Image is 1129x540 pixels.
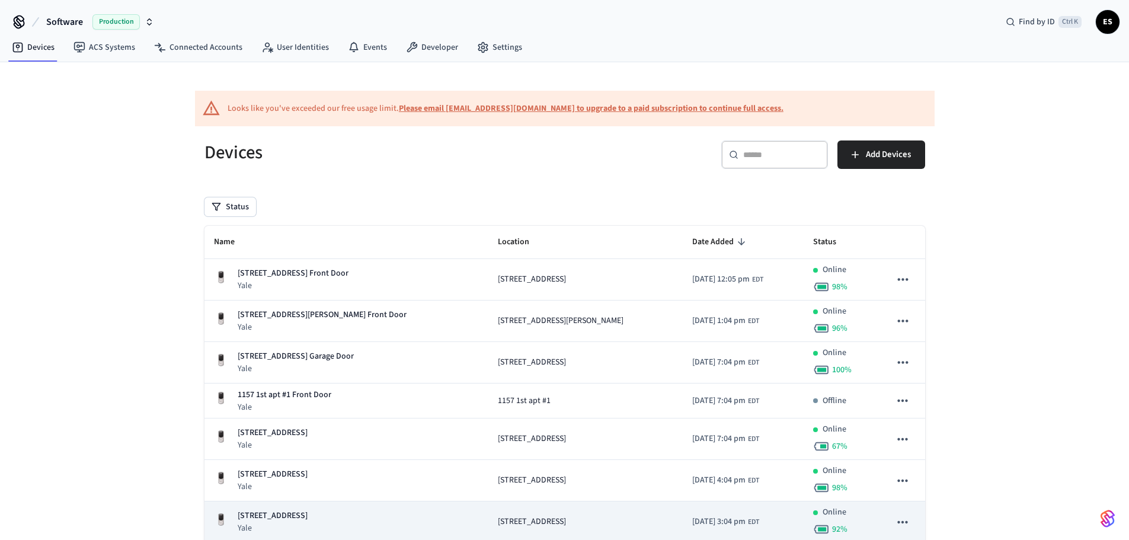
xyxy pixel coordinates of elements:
[837,140,925,169] button: Add Devices
[2,37,64,58] a: Devices
[498,516,566,528] span: [STREET_ADDRESS]
[238,510,308,522] p: [STREET_ADDRESS]
[832,523,847,535] span: 92 %
[748,434,759,445] span: EDT
[238,363,354,375] p: Yale
[214,353,228,368] img: Yale Assure Touchscreen Wifi Smart Lock, Satin Nickel, Front
[64,37,145,58] a: ACS Systems
[748,517,759,528] span: EDT
[214,430,228,444] img: Yale Assure Touchscreen Wifi Smart Lock, Satin Nickel, Front
[1101,509,1115,528] img: SeamLogoGradient.69752ec5.svg
[832,281,847,293] span: 98 %
[832,482,847,494] span: 98 %
[752,274,763,285] span: EDT
[692,273,763,286] div: America/New_York
[692,315,759,327] div: America/New_York
[866,147,911,162] span: Add Devices
[692,356,746,369] span: [DATE] 7:04 pm
[238,267,348,280] p: [STREET_ADDRESS] Front Door
[823,395,846,407] p: Offline
[823,264,846,276] p: Online
[823,423,846,436] p: Online
[238,280,348,292] p: Yale
[1058,16,1082,28] span: Ctrl K
[748,396,759,407] span: EDT
[832,322,847,334] span: 96 %
[238,321,407,333] p: Yale
[238,401,331,413] p: Yale
[498,433,566,445] span: [STREET_ADDRESS]
[238,427,308,439] p: [STREET_ADDRESS]
[396,37,468,58] a: Developer
[204,140,558,165] h5: Devices
[238,468,308,481] p: [STREET_ADDRESS]
[214,471,228,485] img: Yale Assure Touchscreen Wifi Smart Lock, Satin Nickel, Front
[692,516,746,528] span: [DATE] 3:04 pm
[498,233,545,251] span: Location
[214,312,228,326] img: Yale Assure Touchscreen Wifi Smart Lock, Satin Nickel, Front
[748,316,759,327] span: EDT
[832,364,852,376] span: 100 %
[692,356,759,369] div: America/New_York
[832,440,847,452] span: 67 %
[214,270,228,285] img: Yale Assure Touchscreen Wifi Smart Lock, Satin Nickel, Front
[823,506,846,519] p: Online
[692,474,746,487] span: [DATE] 4:04 pm
[813,233,852,251] span: Status
[692,433,746,445] span: [DATE] 7:04 pm
[145,37,252,58] a: Connected Accounts
[214,513,228,527] img: Yale Assure Touchscreen Wifi Smart Lock, Satin Nickel, Front
[1019,16,1055,28] span: Find by ID
[238,439,308,451] p: Yale
[748,475,759,486] span: EDT
[46,15,83,29] span: Software
[498,395,551,407] span: 1157 1st apt #1
[748,357,759,368] span: EDT
[228,103,783,115] div: Looks like you've exceeded our free usage limit.
[498,273,566,286] span: [STREET_ADDRESS]
[692,315,746,327] span: [DATE] 1:04 pm
[238,481,308,493] p: Yale
[692,395,746,407] span: [DATE] 7:04 pm
[204,197,256,216] button: Status
[338,37,396,58] a: Events
[823,305,846,318] p: Online
[1096,10,1120,34] button: ES
[692,233,749,251] span: Date Added
[823,347,846,359] p: Online
[214,391,228,405] img: Yale Assure Touchscreen Wifi Smart Lock, Satin Nickel, Front
[92,14,140,30] span: Production
[238,389,331,401] p: 1157 1st apt #1 Front Door
[692,273,750,286] span: [DATE] 12:05 pm
[498,315,623,327] span: [STREET_ADDRESS][PERSON_NAME]
[996,11,1091,33] div: Find by IDCtrl K
[238,350,354,363] p: [STREET_ADDRESS] Garage Door
[498,474,566,487] span: [STREET_ADDRESS]
[692,516,759,528] div: America/New_York
[214,233,250,251] span: Name
[399,103,783,114] a: Please email [EMAIL_ADDRESS][DOMAIN_NAME] to upgrade to a paid subscription to continue full access.
[498,356,566,369] span: [STREET_ADDRESS]
[823,465,846,477] p: Online
[692,474,759,487] div: America/New_York
[238,309,407,321] p: [STREET_ADDRESS][PERSON_NAME] Front Door
[468,37,532,58] a: Settings
[238,522,308,534] p: Yale
[692,433,759,445] div: America/New_York
[692,395,759,407] div: America/New_York
[252,37,338,58] a: User Identities
[1097,11,1118,33] span: ES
